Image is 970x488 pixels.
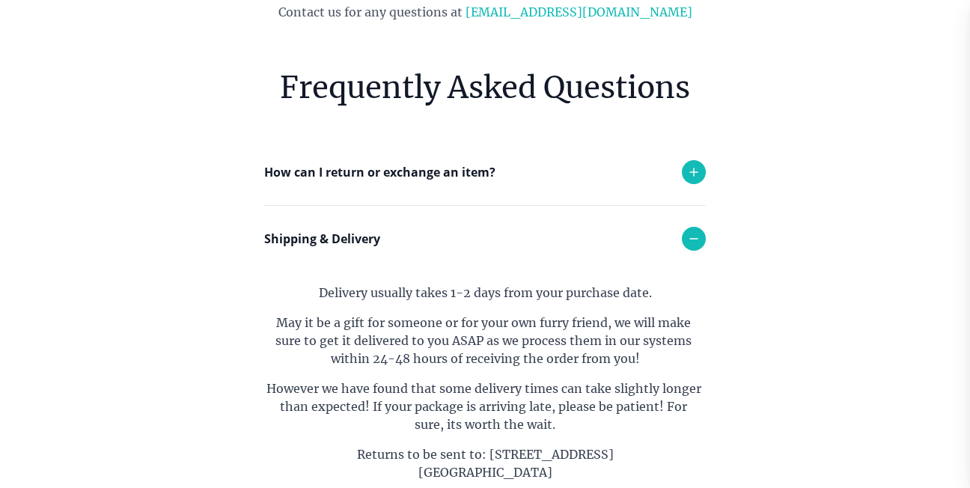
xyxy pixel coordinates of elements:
p: Delivery usually takes 1-2 days from your purchase date. [264,284,706,302]
p: Returns to be sent to: [STREET_ADDRESS] [GEOGRAPHIC_DATA] [264,445,706,481]
p: Shipping & Delivery [264,230,380,248]
p: May it be a gift for someone or for your own furry friend, we will make sure to get it delivered ... [264,314,706,367]
p: How can I return or exchange an item? [264,163,495,181]
a: [EMAIL_ADDRESS][DOMAIN_NAME] [466,4,692,19]
p: Contact us for any questions at [180,3,790,21]
p: However we have found that some delivery times can take slightly longer than expected! If your pa... [264,379,706,433]
h6: Frequently Asked Questions [264,66,706,109]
